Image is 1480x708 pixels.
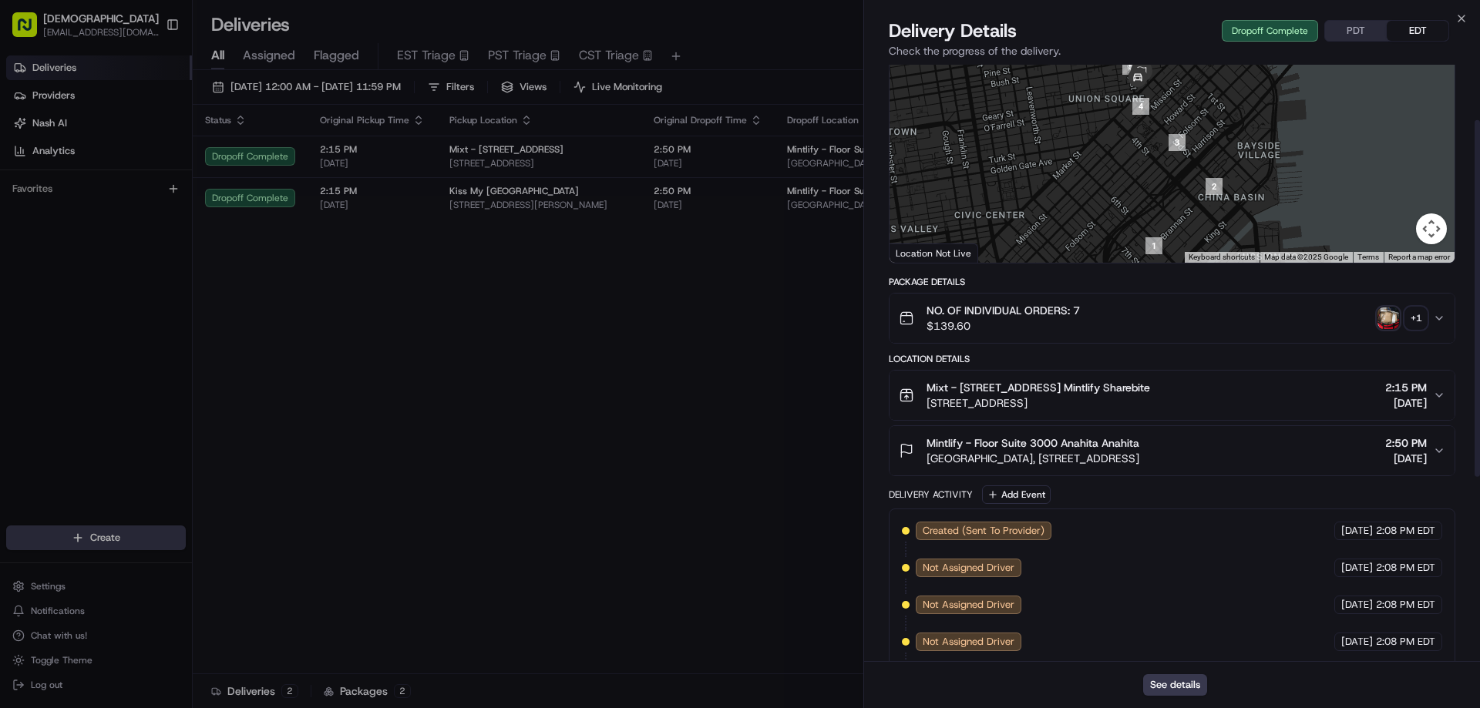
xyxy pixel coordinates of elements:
span: Map data ©2025 Google [1264,253,1348,261]
button: Start new chat [262,152,281,170]
button: Keyboard shortcuts [1189,252,1255,263]
span: Not Assigned Driver [923,598,1014,612]
button: EDT [1387,21,1448,41]
span: [DATE] [1341,561,1373,575]
div: We're available if you need us! [52,163,195,175]
img: photo_proof_of_pickup image [1377,307,1399,329]
a: Powered byPylon [109,260,187,273]
div: Delivery Activity [889,488,973,501]
span: 2:50 PM [1385,435,1427,451]
button: Mixt - [STREET_ADDRESS] Mintlify Sharebite[STREET_ADDRESS]2:15 PM[DATE] [890,371,1455,420]
span: 2:08 PM EDT [1376,635,1435,649]
div: 1 [1145,237,1162,254]
span: Created (Sent To Provider) [923,524,1044,538]
button: Add Event [982,485,1051,504]
button: See details [1143,674,1207,696]
span: [DATE] [1341,635,1373,649]
div: Location Not Live [890,243,978,263]
span: Knowledge Base [31,223,118,239]
img: Google [893,243,944,263]
span: Mixt - [STREET_ADDRESS] Mintlify Sharebite [927,380,1150,395]
div: Location Details [889,353,1455,365]
div: 3 [1169,134,1186,151]
p: Check the progress of the delivery. [889,43,1455,59]
button: NO. OF INDIVIDUAL ORDERS: 7$139.60photo_proof_of_pickup image+1 [890,294,1455,343]
span: [DATE] [1341,524,1373,538]
a: 📗Knowledge Base [9,217,124,245]
div: 2 [1206,178,1223,195]
span: 2:08 PM EDT [1376,598,1435,612]
span: 2:15 PM [1385,380,1427,395]
input: Clear [40,99,254,116]
span: $139.60 [927,318,1080,334]
div: 4 [1132,98,1149,115]
p: Welcome 👋 [15,62,281,86]
span: 2:08 PM EDT [1376,524,1435,538]
span: [DATE] [1385,451,1427,466]
span: 2:08 PM EDT [1376,561,1435,575]
div: Start new chat [52,147,253,163]
button: photo_proof_of_pickup image+1 [1377,307,1427,329]
span: [DATE] [1341,598,1373,612]
a: Report a map error [1388,253,1450,261]
button: Map camera controls [1416,213,1447,244]
span: [GEOGRAPHIC_DATA], [STREET_ADDRESS] [927,451,1139,466]
button: Mintlify - Floor Suite 3000 Anahita Anahita[GEOGRAPHIC_DATA], [STREET_ADDRESS]2:50 PM[DATE] [890,426,1455,475]
span: Delivery Details [889,18,1017,43]
div: + 1 [1405,307,1427,329]
a: Terms (opens in new tab) [1357,253,1379,261]
span: Mintlify - Floor Suite 3000 Anahita Anahita [927,435,1139,451]
img: 1736555255976-a54dd68f-1ca7-489b-9aae-adbdc363a1c4 [15,147,43,175]
span: API Documentation [146,223,247,239]
span: [DATE] [1385,395,1427,411]
a: Open this area in Google Maps (opens a new window) [893,243,944,263]
img: Nash [15,15,46,46]
div: Package Details [889,276,1455,288]
a: 💻API Documentation [124,217,254,245]
span: Not Assigned Driver [923,561,1014,575]
span: Not Assigned Driver [923,635,1014,649]
span: [STREET_ADDRESS] [927,395,1150,411]
span: NO. OF INDIVIDUAL ORDERS: 7 [927,303,1080,318]
span: Pylon [153,261,187,273]
button: PDT [1325,21,1387,41]
div: 📗 [15,225,28,237]
div: 💻 [130,225,143,237]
